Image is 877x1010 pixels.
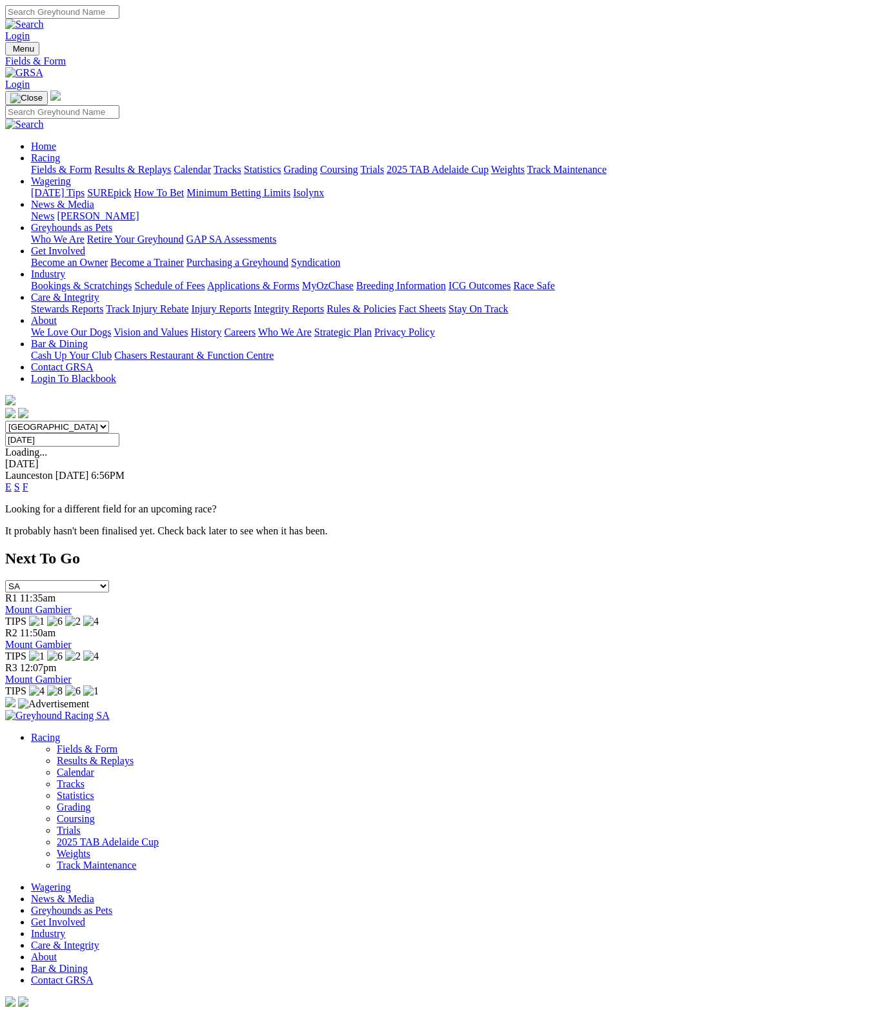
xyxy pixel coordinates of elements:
a: Who We Are [258,327,312,338]
a: Mount Gambier [5,674,72,685]
a: Mount Gambier [5,604,72,615]
img: 6 [65,685,81,697]
a: Track Injury Rebate [106,303,188,314]
partial: It probably hasn't been finalised yet. Check back later to see when it has been. [5,525,328,536]
a: Track Maintenance [57,860,136,871]
img: Greyhound Racing SA [5,710,110,722]
a: Race Safe [513,280,554,291]
span: R3 [5,662,17,673]
a: Coursing [320,164,358,175]
span: TIPS [5,685,26,696]
a: News & Media [31,893,94,904]
a: Chasers Restaurant & Function Centre [114,350,274,361]
a: Bar & Dining [31,338,88,349]
a: Rules & Policies [327,303,396,314]
img: Close [10,93,43,103]
a: Coursing [57,813,95,824]
a: Get Involved [31,916,85,927]
a: Weights [57,848,90,859]
a: Careers [224,327,256,338]
img: twitter.svg [18,996,28,1007]
a: Isolynx [293,187,324,198]
img: logo-grsa-white.png [50,90,61,101]
div: Racing [31,164,872,176]
a: Who We Are [31,234,85,245]
input: Search [5,5,119,19]
a: Fields & Form [31,164,92,175]
img: Search [5,19,44,30]
div: News & Media [31,210,872,222]
img: 4 [29,685,45,697]
a: Stewards Reports [31,303,103,314]
img: 8 [47,685,63,697]
span: [DATE] [55,470,89,481]
img: 6 [47,651,63,662]
p: Looking for a different field for an upcoming race? [5,503,872,515]
span: TIPS [5,651,26,662]
img: 2 [65,651,81,662]
a: Fact Sheets [399,303,446,314]
div: About [31,327,872,338]
img: GRSA [5,67,43,79]
a: Vision and Values [114,327,188,338]
a: Statistics [57,790,94,801]
button: Toggle navigation [5,42,39,56]
a: Purchasing a Greyhound [186,257,288,268]
a: Grading [284,164,318,175]
a: Applications & Forms [207,280,299,291]
a: GAP SA Assessments [186,234,277,245]
a: Retire Your Greyhound [87,234,184,245]
a: Industry [31,928,65,939]
img: 1 [29,651,45,662]
a: Statistics [244,164,281,175]
div: Get Involved [31,257,872,268]
span: 11:50am [20,627,55,638]
img: 2 [65,616,81,627]
a: Login [5,79,30,90]
a: Results & Replays [94,164,171,175]
a: Greyhounds as Pets [31,222,112,233]
a: Login To Blackbook [31,373,116,384]
img: 15187_Greyhounds_GreysPlayCentral_Resize_SA_WebsiteBanner_300x115_2025.jpg [5,697,15,707]
a: Fields & Form [57,743,117,754]
a: Racing [31,152,60,163]
a: S [14,481,20,492]
a: F [23,481,28,492]
a: Strategic Plan [314,327,372,338]
img: logo-grsa-white.png [5,395,15,405]
a: Greyhounds as Pets [31,905,112,916]
img: 1 [83,685,99,697]
img: facebook.svg [5,408,15,418]
a: 2025 TAB Adelaide Cup [57,836,159,847]
div: Bar & Dining [31,350,872,361]
a: Schedule of Fees [134,280,205,291]
span: 12:07pm [20,662,57,673]
a: Bookings & Scratchings [31,280,132,291]
a: Industry [31,268,65,279]
a: Mount Gambier [5,639,72,650]
input: Select date [5,433,119,447]
div: Care & Integrity [31,303,872,315]
a: History [190,327,221,338]
div: Industry [31,280,872,292]
a: About [31,951,57,962]
a: Wagering [31,882,71,893]
a: Care & Integrity [31,292,99,303]
img: facebook.svg [5,996,15,1007]
img: Advertisement [18,698,89,710]
img: 4 [83,616,99,627]
a: 2025 TAB Adelaide Cup [387,164,489,175]
span: Loading... [5,447,47,458]
a: News & Media [31,199,94,210]
span: 6:56PM [91,470,125,481]
span: R2 [5,627,17,638]
a: Privacy Policy [374,327,435,338]
img: 4 [83,651,99,662]
a: Stay On Track [449,303,508,314]
div: Fields & Form [5,56,872,67]
a: MyOzChase [302,280,354,291]
div: Greyhounds as Pets [31,234,872,245]
a: Bar & Dining [31,963,88,974]
img: Search [5,119,44,130]
span: TIPS [5,616,26,627]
